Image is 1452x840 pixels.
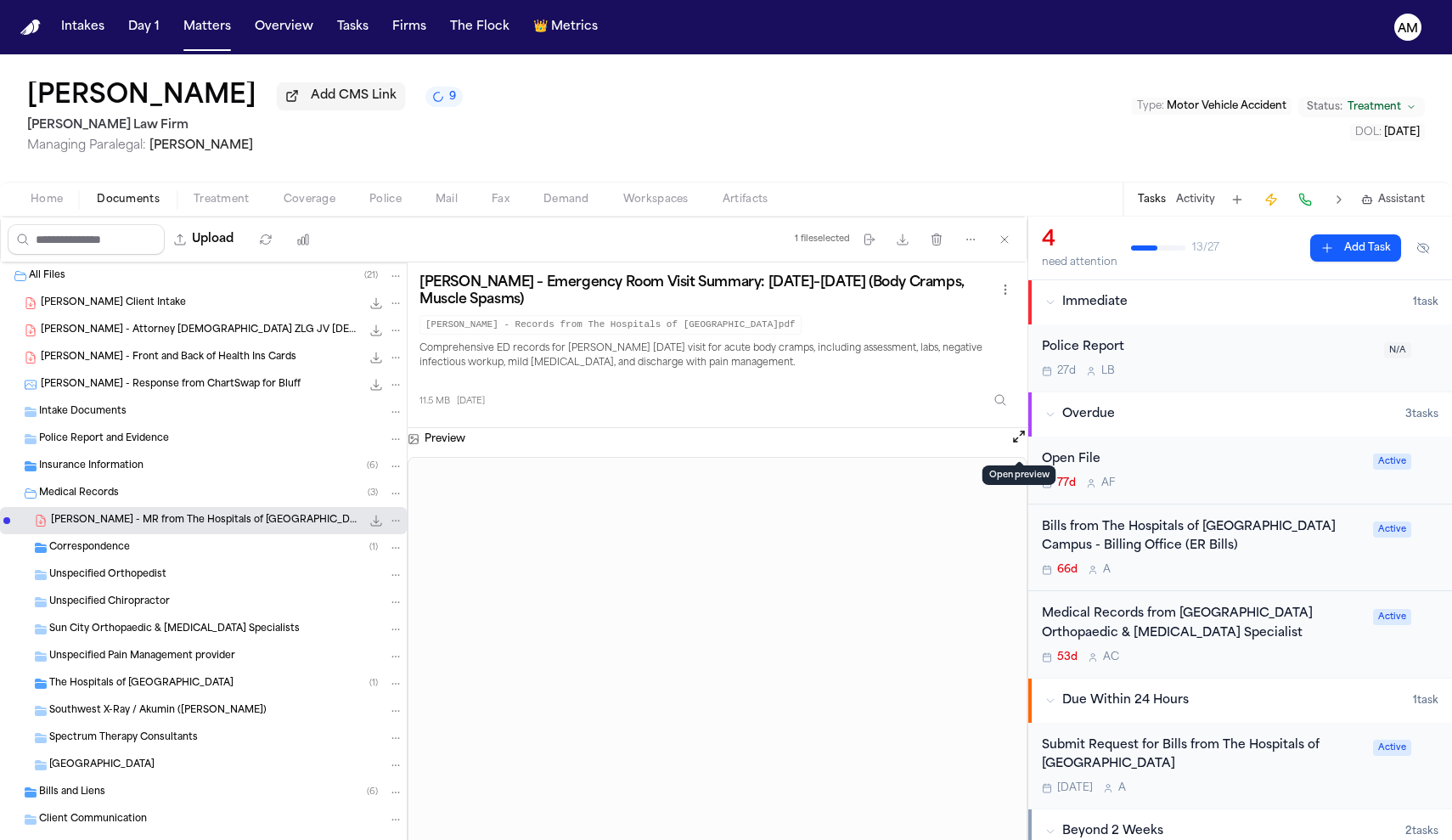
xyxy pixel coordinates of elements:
[419,315,802,335] code: [PERSON_NAME] - Records from The Hospitals of [GEOGRAPHIC_DATA]pdf
[368,512,385,529] button: Download C. Ross - MR from The Hospitals of Providence Transmountain Campus - 1.25.25 to 1.26.25
[1042,256,1117,269] div: need attention
[443,12,516,42] button: The Flock
[121,12,166,42] button: Day 1
[386,12,433,42] a: Firms
[457,395,485,408] span: [DATE]
[29,269,65,284] span: All Files
[39,432,169,447] span: Police Report and Evidence
[492,193,509,206] span: Fax
[1057,651,1078,664] span: 53d
[985,385,1016,415] button: Inspect
[1307,100,1342,114] span: Status:
[27,139,146,152] span: Managing Paralegal:
[623,193,689,206] span: Workspaces
[1405,825,1438,838] span: 2 task s
[1350,124,1425,141] button: Edit DOL: 2025-01-19
[149,139,253,152] span: [PERSON_NAME]
[1101,476,1115,490] span: A F
[1259,188,1283,211] button: Create Immediate Task
[27,82,256,112] button: Edit matter name
[39,487,119,501] span: Medical Records
[1028,280,1452,324] button: Immediate1task
[723,193,768,206] span: Artifacts
[49,623,300,637] span: Sun City Orthopaedic & [MEDICAL_DATA] Specialists
[1010,428,1027,450] button: Open preview
[1062,406,1115,423] span: Overdue
[795,234,850,245] div: 1 file selected
[368,349,385,366] button: Download C. Ross - Front and Back of Health Ins Cards
[41,351,296,365] span: [PERSON_NAME] - Front and Back of Health Ins Cards
[49,704,267,719] span: Southwest X-Ray / Akumin ([PERSON_NAME])
[436,193,458,206] span: Mail
[1062,823,1163,840] span: Beyond 2 Weeks
[425,432,465,446] h3: Preview
[368,488,378,498] span: ( 3 )
[1361,193,1425,206] button: Assistant
[419,274,995,308] h3: [PERSON_NAME] – Emergency Room Visit Summary: [DATE]–[DATE] (Body Cramps, Muscle Spasms)
[367,461,378,471] span: ( 6 )
[419,395,450,408] span: 11.5 MB
[1310,234,1401,262] button: Add Task
[49,568,166,583] span: Unspecified Orthopedist
[165,224,244,255] button: Upload
[1132,98,1292,115] button: Edit Type: Motor Vehicle Accident
[49,541,130,555] span: Correspondence
[1348,100,1401,114] span: Treatment
[330,12,375,42] button: Tasks
[277,82,405,110] button: Add CMS Link
[39,813,147,827] span: Client Communication
[41,296,186,311] span: [PERSON_NAME] Client Intake
[51,514,361,528] span: [PERSON_NAME] - MR from The Hospitals of [GEOGRAPHIC_DATA] - [DATE] to [DATE]
[1293,188,1317,211] button: Make a Call
[1408,234,1438,262] button: Hide completed tasks (⌘⇧H)
[1137,101,1164,111] span: Type :
[1176,193,1215,206] button: Activity
[369,543,378,552] span: ( 1 )
[1028,324,1452,392] div: Open task: Police Report
[1378,193,1425,206] span: Assistant
[1355,127,1382,138] span: DOL :
[1010,428,1027,445] button: Open preview
[97,193,160,206] span: Documents
[248,12,320,42] button: Overview
[369,679,378,688] span: ( 1 )
[1057,476,1076,490] span: 77d
[1298,97,1425,117] button: Change status from Treatment
[31,193,63,206] span: Home
[1225,188,1249,211] button: Add Task
[1028,591,1452,678] div: Open task: Medical Records from Sun City Orthopaedic & Hand Surgery Specialist
[543,193,589,206] span: Demand
[49,650,235,664] span: Unspecified Pain Management provider
[8,224,165,255] input: Search files
[1138,193,1166,206] button: Tasks
[194,193,250,206] span: Treatment
[1101,364,1115,378] span: L B
[1028,679,1452,723] button: Due Within 24 Hours1task
[1042,227,1117,254] div: 4
[1062,692,1189,709] span: Due Within 24 Hours
[1042,450,1363,470] div: Open File
[369,193,402,206] span: Police
[39,405,127,420] span: Intake Documents
[425,87,463,107] button: 9 active tasks
[1028,392,1452,437] button: Overdue3tasks
[1413,296,1438,309] span: 1 task
[368,376,385,393] button: Download C. Ross - Response from ChartSwap for Bluff
[1413,694,1438,708] span: 1 task
[1062,294,1128,311] span: Immediate
[1042,518,1363,557] div: Bills from The Hospitals of [GEOGRAPHIC_DATA] Campus - Billing Office (ER Bills)
[526,12,605,42] a: crownMetrics
[20,20,41,36] a: Home
[49,758,155,773] span: [GEOGRAPHIC_DATA]
[1373,454,1411,470] span: Active
[1384,127,1420,138] span: [DATE]
[1028,505,1452,592] div: Open task: Bills from The Hospitals of Providence Transmountain Campus - Billing Office (ER Bills)
[41,324,361,338] span: [PERSON_NAME] - Attorney [DEMOGRAPHIC_DATA] ZLG JV [DEMOGRAPHIC_DATA] - signed
[54,12,111,42] button: Intakes
[1042,605,1363,644] div: Medical Records from [GEOGRAPHIC_DATA] Orthopaedic & [MEDICAL_DATA] Specialist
